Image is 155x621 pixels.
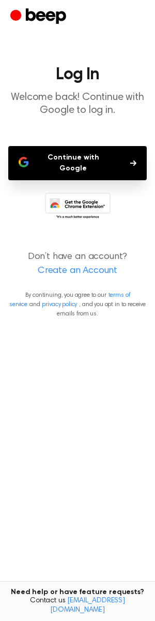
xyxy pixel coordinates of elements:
a: Create an Account [10,264,145,278]
a: [EMAIL_ADDRESS][DOMAIN_NAME] [50,597,125,614]
h1: Log In [8,66,147,83]
a: Beep [10,7,69,27]
p: Welcome back! Continue with Google to log in. [8,91,147,117]
p: Don’t have an account? [8,250,147,278]
p: By continuing, you agree to our and , and you opt in to receive emails from us. [8,291,147,319]
span: Contact us [6,597,149,615]
button: Continue with Google [8,146,147,180]
a: privacy policy [42,301,77,308]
